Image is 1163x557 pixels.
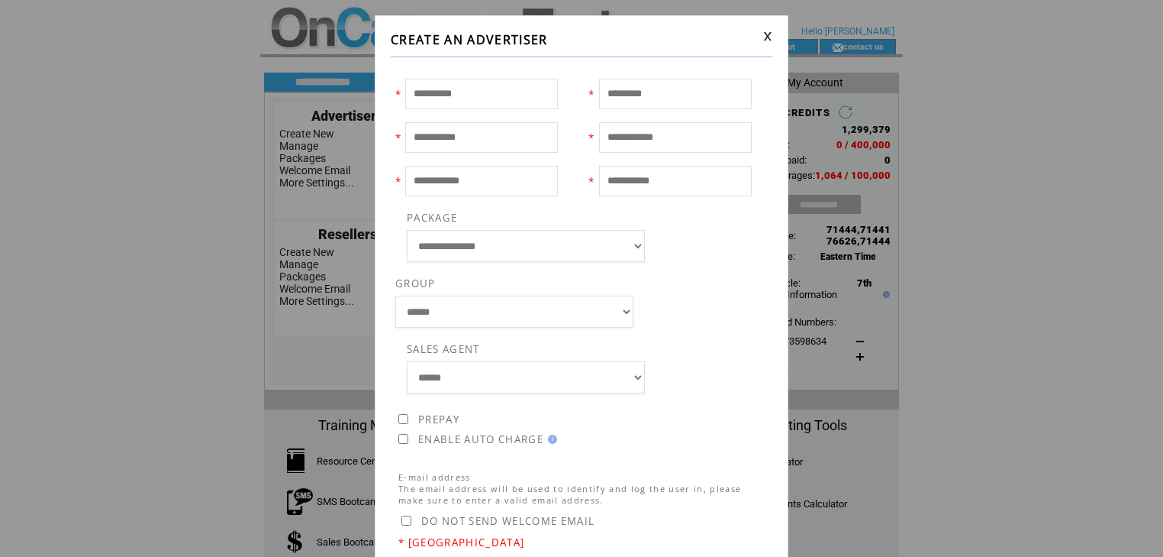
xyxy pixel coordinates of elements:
span: * [GEOGRAPHIC_DATA] [398,536,524,549]
span: The email address will be used to identify and log the user in, please make sure to enter a valid... [398,483,741,506]
span: PACKAGE [407,211,457,225]
span: PREPAY [418,413,459,426]
span: DO NOT SEND WELCOME EMAIL [421,514,594,528]
span: SALES AGENT [407,342,480,356]
span: CREATE AN ADVERTISER [391,31,548,48]
span: GROUP [395,277,436,290]
img: help.gif [543,435,557,444]
span: E-mail address [398,471,471,483]
span: ENABLE AUTO CHARGE [418,432,543,446]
